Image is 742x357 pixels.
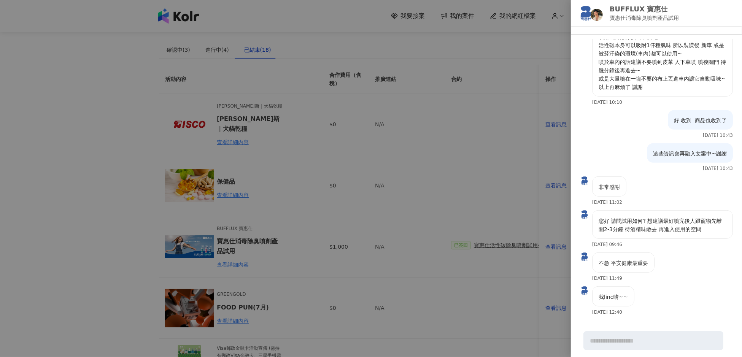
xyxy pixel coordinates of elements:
[592,200,622,205] p: [DATE] 11:02
[599,293,628,301] p: 我line唷~~
[599,259,648,267] p: 不急 平安健康最重要
[580,252,589,262] img: KOL Avatar
[599,183,620,191] p: 非常感謝
[653,149,727,158] p: 這些資訊會再融入文案中~謝謝
[703,133,733,138] p: [DATE] 10:43
[591,9,603,21] img: KOL Avatar
[592,276,622,281] p: [DATE] 11:49
[599,217,726,233] p: 您好 請問試用如何? 想建議最好噴完後人跟寵物先離開2-3分鐘 待酒精味散去 再進入使用的空間
[580,176,589,186] img: KOL Avatar
[674,116,727,125] p: 好 收到 商品也收到了
[610,14,679,22] p: 寶惠仕消毒除臭噴劑產品試用
[610,4,679,14] p: BUFFLUX 寶惠仕
[580,286,589,295] img: KOL Avatar
[592,100,622,105] p: [DATE] 10:10
[578,6,594,21] img: KOL Avatar
[580,210,589,219] img: KOL Avatar
[703,166,733,171] p: [DATE] 10:43
[592,242,622,247] p: [DATE] 09:46
[592,309,622,315] p: [DATE] 12:40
